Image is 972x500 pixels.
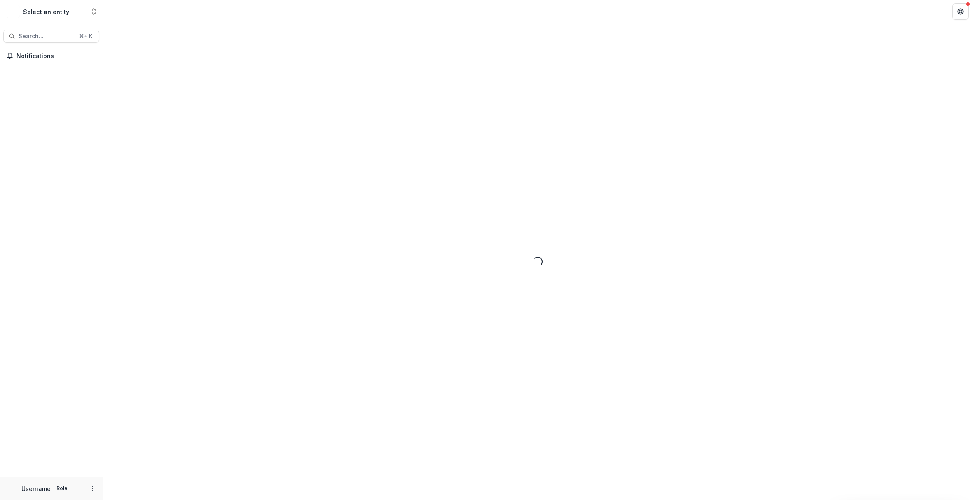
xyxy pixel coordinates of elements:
[19,33,74,40] span: Search...
[54,485,70,492] p: Role
[88,3,100,20] button: Open entity switcher
[88,484,98,493] button: More
[21,484,51,493] p: Username
[3,49,99,63] button: Notifications
[952,3,969,20] button: Get Help
[77,32,94,41] div: ⌘ + K
[16,53,96,60] span: Notifications
[3,30,99,43] button: Search...
[23,7,69,16] div: Select an entity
